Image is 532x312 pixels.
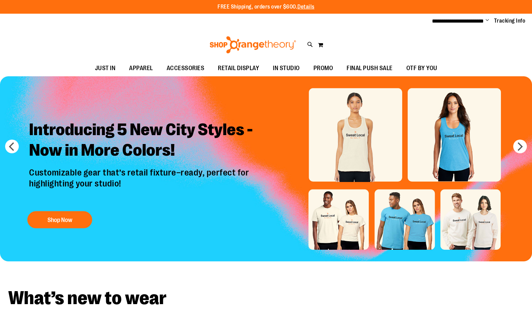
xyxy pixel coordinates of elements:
a: IN STUDIO [266,61,307,76]
a: ACCESSORIES [160,61,211,76]
a: Tracking Info [494,17,526,25]
span: APPAREL [129,61,153,76]
a: OTF BY YOU [400,61,444,76]
a: FINAL PUSH SALE [340,61,400,76]
p: FREE Shipping, orders over $600. [218,3,314,11]
img: Shop Orangetheory [209,36,297,53]
p: Customizable gear that’s retail fixture–ready, perfect for highlighting your studio! [24,168,290,204]
a: JUST IN [88,61,123,76]
button: Account menu [486,17,489,24]
a: PROMO [307,61,340,76]
span: PROMO [313,61,333,76]
button: next [513,140,527,153]
button: prev [5,140,19,153]
a: RETAIL DISPLAY [211,61,266,76]
span: FINAL PUSH SALE [347,61,393,76]
h2: What’s new to wear [8,289,524,308]
span: ACCESSORIES [167,61,205,76]
span: OTF BY YOU [406,61,437,76]
a: APPAREL [122,61,160,76]
span: JUST IN [95,61,116,76]
h2: Introducing 5 New City Styles - Now in More Colors! [24,115,290,168]
span: RETAIL DISPLAY [218,61,259,76]
span: IN STUDIO [273,61,300,76]
button: Shop Now [27,211,92,228]
a: Introducing 5 New City Styles -Now in More Colors! Customizable gear that’s retail fixture–ready,... [24,115,290,232]
a: Details [297,4,314,10]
